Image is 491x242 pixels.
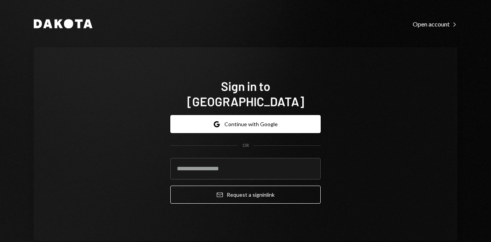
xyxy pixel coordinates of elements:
[413,20,457,28] a: Open account
[242,142,249,149] div: OR
[170,186,321,204] button: Request a signinlink
[170,115,321,133] button: Continue with Google
[170,78,321,109] h1: Sign in to [GEOGRAPHIC_DATA]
